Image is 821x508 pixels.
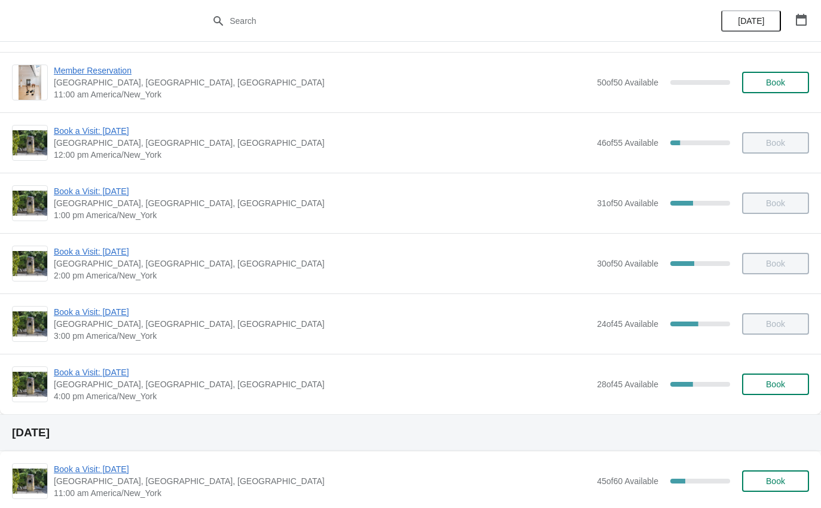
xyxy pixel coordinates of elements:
[742,374,809,395] button: Book
[54,246,591,258] span: Book a Visit: [DATE]
[54,185,591,197] span: Book a Visit: [DATE]
[54,258,591,270] span: [GEOGRAPHIC_DATA], [GEOGRAPHIC_DATA], [GEOGRAPHIC_DATA]
[54,65,591,76] span: Member Reservation
[54,88,591,100] span: 11:00 am America/New_York
[54,76,591,88] span: [GEOGRAPHIC_DATA], [GEOGRAPHIC_DATA], [GEOGRAPHIC_DATA]
[766,476,785,486] span: Book
[13,469,47,494] img: Book a Visit: August 2025 | The Noguchi Museum, 33rd Road, Queens, NY, USA | 11:00 am America/New...
[13,130,47,155] img: Book a Visit: August 2025 | The Noguchi Museum, 33rd Road, Queens, NY, USA | 12:00 pm America/New...
[13,311,47,336] img: Book a Visit: August 2025 | The Noguchi Museum, 33rd Road, Queens, NY, USA | 3:00 pm America/New_...
[19,65,42,100] img: Member Reservation | The Noguchi Museum, 33rd Road, Queens, NY, USA | 11:00 am America/New_York
[13,372,47,397] img: Book a Visit: August 2025 | The Noguchi Museum, 33rd Road, Queens, NY, USA | 4:00 pm America/New_...
[54,137,591,149] span: [GEOGRAPHIC_DATA], [GEOGRAPHIC_DATA], [GEOGRAPHIC_DATA]
[597,380,658,389] span: 28 of 45 Available
[54,378,591,390] span: [GEOGRAPHIC_DATA], [GEOGRAPHIC_DATA], [GEOGRAPHIC_DATA]
[742,470,809,492] button: Book
[54,330,591,342] span: 3:00 pm America/New_York
[54,366,591,378] span: Book a Visit: [DATE]
[54,209,591,221] span: 1:00 pm America/New_York
[54,197,591,209] span: [GEOGRAPHIC_DATA], [GEOGRAPHIC_DATA], [GEOGRAPHIC_DATA]
[54,318,591,330] span: [GEOGRAPHIC_DATA], [GEOGRAPHIC_DATA], [GEOGRAPHIC_DATA]
[597,138,658,148] span: 46 of 55 Available
[54,475,591,487] span: [GEOGRAPHIC_DATA], [GEOGRAPHIC_DATA], [GEOGRAPHIC_DATA]
[54,306,591,318] span: Book a Visit: [DATE]
[54,270,591,281] span: 2:00 pm America/New_York
[54,487,591,499] span: 11:00 am America/New_York
[738,16,764,26] span: [DATE]
[13,251,47,276] img: Book a Visit: August 2025 | The Noguchi Museum, 33rd Road, Queens, NY, USA | 2:00 pm America/New_...
[766,78,785,87] span: Book
[597,476,658,486] span: 45 of 60 Available
[597,259,658,268] span: 30 of 50 Available
[54,390,591,402] span: 4:00 pm America/New_York
[721,10,781,32] button: [DATE]
[54,149,591,161] span: 12:00 pm America/New_York
[597,319,658,329] span: 24 of 45 Available
[54,463,591,475] span: Book a Visit: [DATE]
[742,72,809,93] button: Book
[13,191,47,216] img: Book a Visit: August 2025 | The Noguchi Museum, 33rd Road, Queens, NY, USA | 1:00 pm America/New_...
[229,10,616,32] input: Search
[54,125,591,137] span: Book a Visit: [DATE]
[12,427,809,439] h2: [DATE]
[597,198,658,208] span: 31 of 50 Available
[597,78,658,87] span: 50 of 50 Available
[766,380,785,389] span: Book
